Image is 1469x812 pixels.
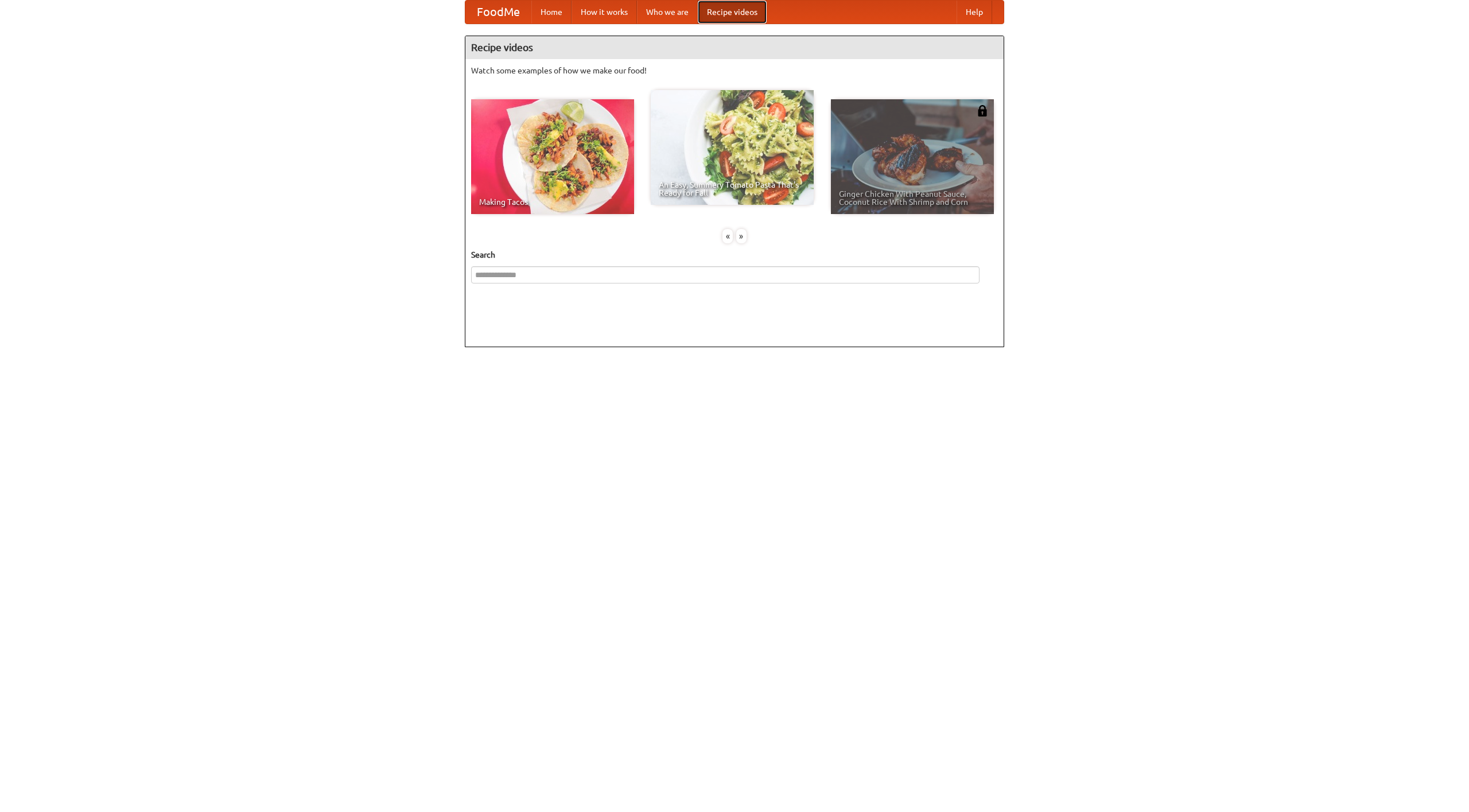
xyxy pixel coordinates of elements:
a: How it works [572,1,637,24]
span: An Easy, Summery Tomato Pasta That's Ready for Fall [659,181,806,197]
h4: Recipe videos [465,36,1004,59]
a: Home [531,1,572,24]
h5: Search [471,249,998,261]
p: Watch some examples of how we make our food! [471,65,998,76]
a: An Easy, Summery Tomato Pasta That's Ready for Fall [651,90,814,205]
a: Who we are [637,1,698,24]
span: Making Tacos [479,198,626,206]
div: « [722,229,733,243]
div: » [736,229,747,243]
a: FoodMe [465,1,531,24]
a: Making Tacos [471,99,634,214]
img: 483408.png [977,105,988,116]
a: Help [957,1,992,24]
a: Recipe videos [698,1,767,24]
